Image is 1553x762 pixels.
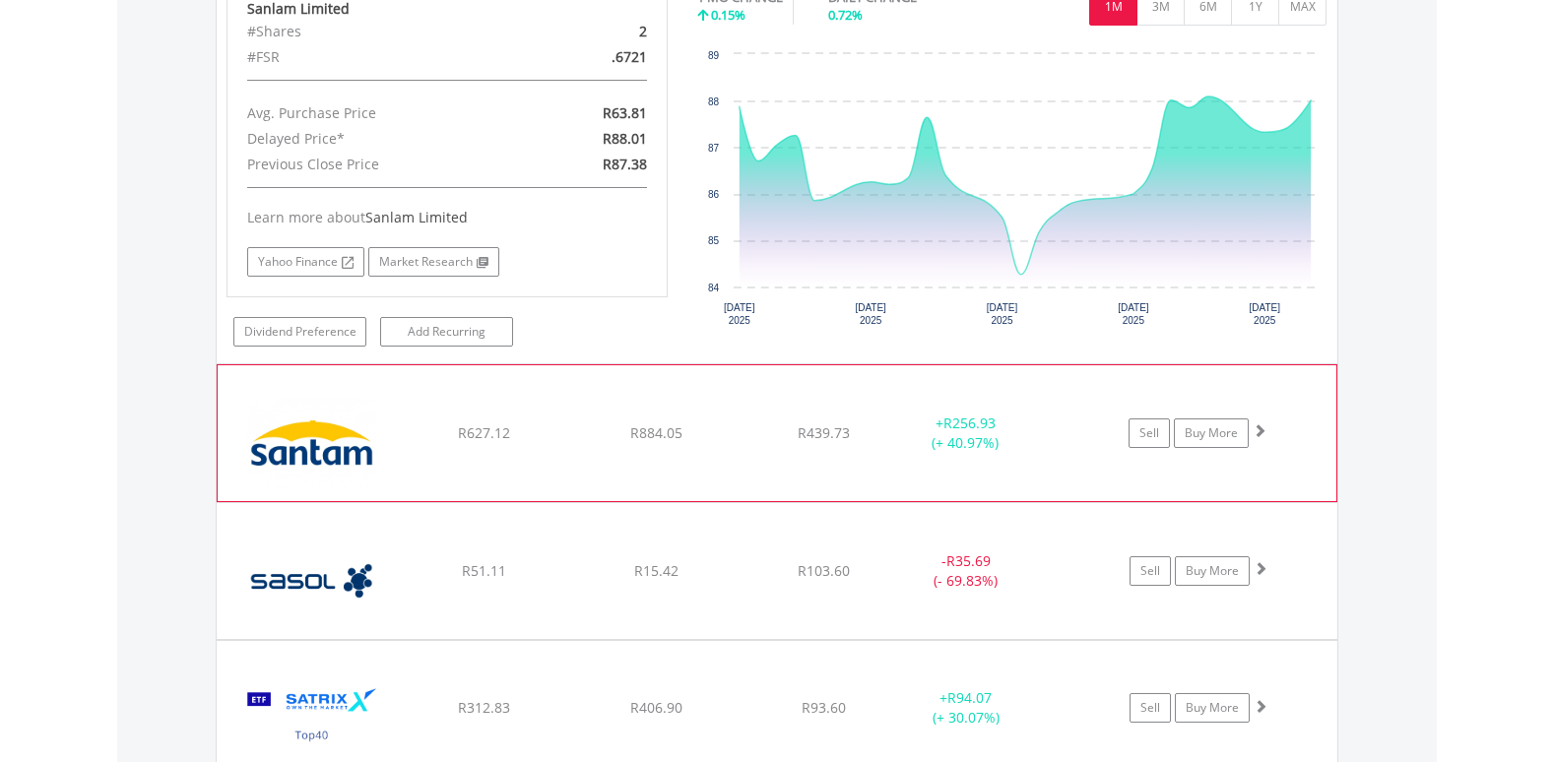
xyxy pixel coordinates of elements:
img: EQU.ZA.SOL.png [226,528,396,634]
a: Buy More [1175,693,1250,723]
text: 86 [708,189,720,200]
text: 85 [708,235,720,246]
div: Avg. Purchase Price [232,100,519,126]
a: Sell [1130,693,1171,723]
text: 88 [708,96,720,107]
div: + (+ 40.97%) [891,413,1039,453]
text: [DATE] 2025 [1118,302,1149,326]
a: Dividend Preference [233,317,366,347]
span: R63.81 [603,103,647,122]
div: Previous Close Price [232,152,519,177]
span: R406.90 [630,698,682,717]
a: Add Recurring [380,317,513,347]
div: + (+ 30.07%) [892,688,1041,728]
div: Learn more about [247,208,647,227]
a: Sell [1129,418,1170,448]
span: R88.01 [603,129,647,148]
span: R15.42 [634,561,679,580]
a: Buy More [1175,556,1250,586]
text: [DATE] 2025 [724,302,755,326]
span: R51.11 [462,561,506,580]
a: Market Research [368,247,499,277]
text: 87 [708,143,720,154]
div: 2 [518,19,661,44]
text: 89 [708,50,720,61]
span: 0.72% [828,6,863,24]
text: [DATE] 2025 [1249,302,1280,326]
span: R93.60 [802,698,846,717]
text: [DATE] 2025 [987,302,1018,326]
a: Buy More [1174,418,1249,448]
a: Sell [1130,556,1171,586]
a: Yahoo Finance [247,247,364,277]
div: #Shares [232,19,519,44]
span: R35.69 [946,551,991,570]
span: R94.07 [947,688,992,707]
svg: Interactive chart [697,44,1327,340]
span: R103.60 [798,561,850,580]
span: R627.12 [458,423,510,442]
div: Chart. Highcharts interactive chart. [697,44,1327,340]
img: EQU.ZA.SNT.png [227,390,397,496]
div: #FSR [232,44,519,70]
div: - (- 69.83%) [892,551,1041,591]
text: [DATE] 2025 [855,302,886,326]
text: 84 [708,283,720,293]
span: Sanlam Limited [365,208,468,226]
span: R312.83 [458,698,510,717]
span: 0.15% [711,6,745,24]
span: R256.93 [943,413,996,432]
span: R87.38 [603,155,647,173]
span: R884.05 [630,423,682,442]
div: Delayed Price* [232,126,519,152]
div: .6721 [518,44,661,70]
span: R439.73 [798,423,850,442]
